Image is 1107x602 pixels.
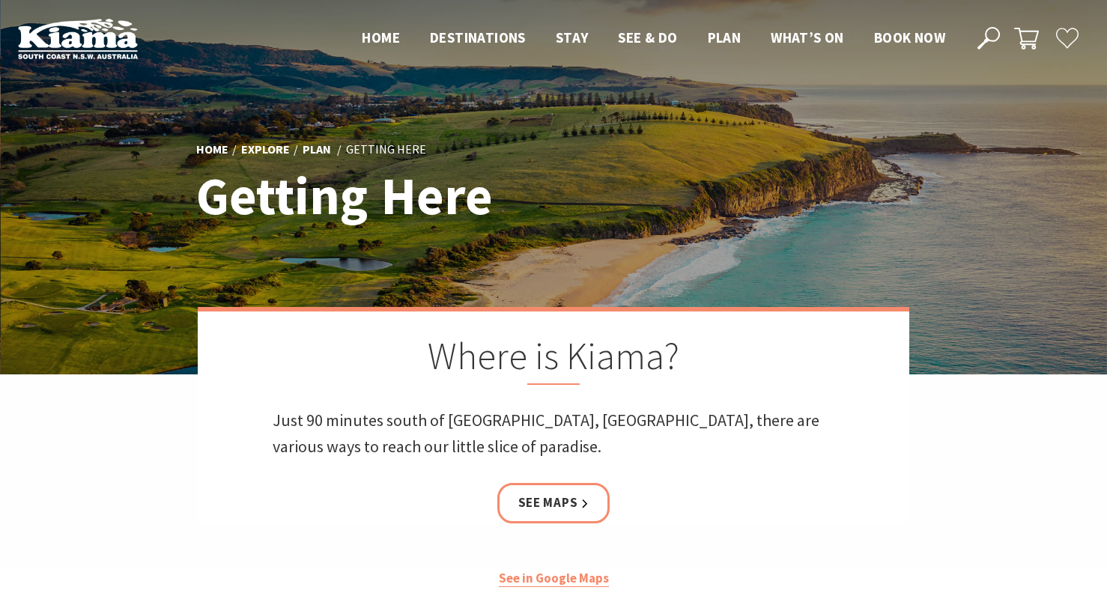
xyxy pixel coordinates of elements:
[497,483,610,523] a: See Maps
[346,140,426,159] li: Getting Here
[241,142,290,158] a: Explore
[303,142,331,158] a: Plan
[362,28,400,46] span: Home
[556,28,589,46] span: Stay
[347,26,960,51] nav: Main Menu
[196,142,228,158] a: Home
[273,407,834,460] p: Just 90 minutes south of [GEOGRAPHIC_DATA], [GEOGRAPHIC_DATA], there are various ways to reach ou...
[273,334,834,385] h2: Where is Kiama?
[430,28,526,46] span: Destinations
[771,28,844,46] span: What’s On
[18,18,138,59] img: Kiama Logo
[874,28,945,46] span: Book now
[708,28,741,46] span: Plan
[618,28,677,46] span: See & Do
[196,167,619,225] h1: Getting Here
